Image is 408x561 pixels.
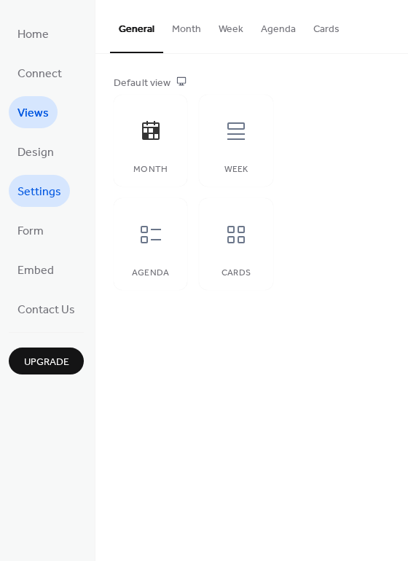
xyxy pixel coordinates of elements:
div: Month [128,165,173,175]
a: Form [9,214,52,246]
span: Home [17,23,49,47]
span: Upgrade [24,355,69,370]
div: Cards [213,268,258,278]
a: Contact Us [9,293,84,325]
a: Design [9,136,63,168]
button: Upgrade [9,348,84,374]
span: Contact Us [17,299,75,322]
div: Default view [114,76,387,91]
span: Connect [17,63,62,86]
div: Week [213,165,258,175]
div: Agenda [128,268,173,278]
a: Connect [9,57,71,89]
span: Embed [17,259,54,283]
a: Home [9,17,58,50]
a: Settings [9,175,70,207]
span: Settings [17,181,61,204]
span: Design [17,141,54,165]
span: Form [17,220,44,243]
a: Views [9,96,58,128]
span: Views [17,102,49,125]
a: Embed [9,254,63,286]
